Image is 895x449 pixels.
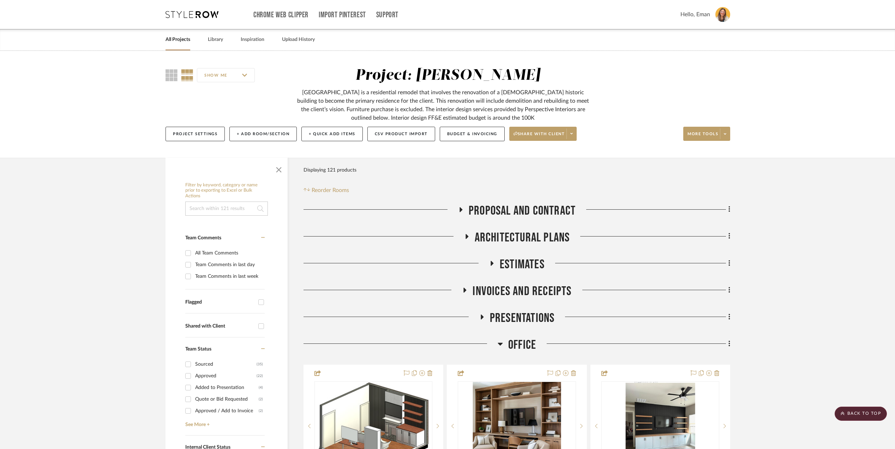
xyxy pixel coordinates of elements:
[257,370,263,382] div: (22)
[195,271,263,282] div: Team Comments in last week
[367,127,435,141] button: CSV Product Import
[166,35,190,44] a: All Projects
[259,394,263,405] div: (2)
[195,405,259,417] div: Approved / Add to Invoice
[195,394,259,405] div: Quote or Bid Requested
[376,12,398,18] a: Support
[355,68,540,83] div: Project: [PERSON_NAME]
[715,7,730,22] img: avatar
[195,359,257,370] div: Sourced
[304,186,349,194] button: Reorder Rooms
[680,10,710,19] span: Hello, Eman
[319,12,366,18] a: Import Pinterest
[185,182,268,199] h6: Filter by keyword, category or name prior to exporting to Excel or Bulk Actions
[241,35,264,44] a: Inspiration
[195,259,263,270] div: Team Comments in last day
[683,127,730,141] button: More tools
[185,299,255,305] div: Flagged
[475,230,570,245] span: architectural plans
[166,127,225,141] button: Project Settings
[500,257,545,272] span: estimates
[253,12,308,18] a: Chrome Web Clipper
[509,127,577,141] button: Share with client
[294,88,591,122] div: [GEOGRAPHIC_DATA] is a residential remodel that involves the renovation of a [DEMOGRAPHIC_DATA] h...
[469,203,576,218] span: Proposal and Contract
[185,235,221,240] span: Team Comments
[272,161,286,175] button: Close
[312,186,349,194] span: Reorder Rooms
[195,247,263,259] div: All Team Comments
[259,382,263,393] div: (4)
[282,35,315,44] a: Upload History
[490,311,555,326] span: Presentations
[304,163,356,177] div: Displaying 121 products
[508,337,536,353] span: Office
[208,35,223,44] a: Library
[185,347,211,352] span: Team Status
[184,417,265,428] a: See More +
[185,202,268,216] input: Search within 121 results
[513,131,565,142] span: Share with client
[473,284,571,299] span: Invoices and Receipts
[835,407,887,421] scroll-to-top-button: BACK TO TOP
[259,405,263,417] div: (2)
[257,359,263,370] div: (35)
[301,127,363,141] button: + Quick Add Items
[440,127,505,141] button: Budget & Invoicing
[687,131,718,142] span: More tools
[195,382,259,393] div: Added to Presentation
[195,370,257,382] div: Approved
[229,127,297,141] button: + Add Room/Section
[185,323,255,329] div: Shared with Client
